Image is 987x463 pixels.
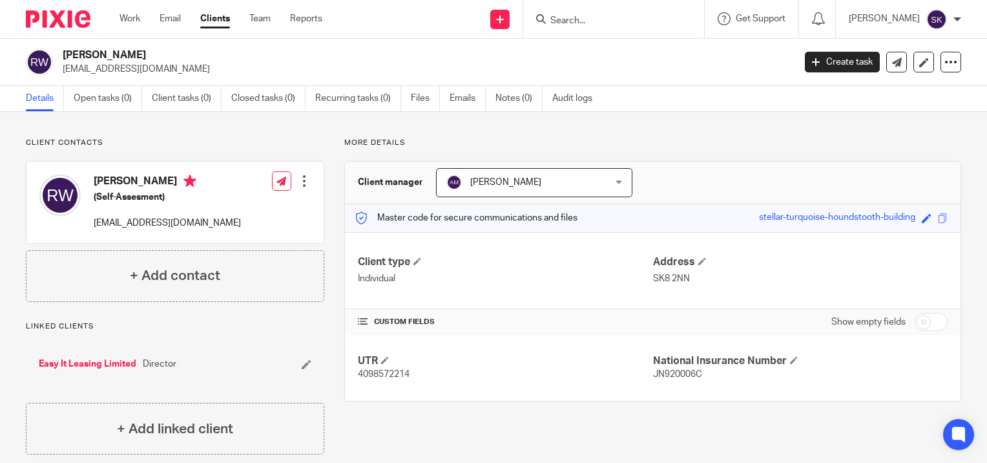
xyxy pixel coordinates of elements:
p: Linked clients [26,321,324,332]
p: [EMAIL_ADDRESS][DOMAIN_NAME] [63,63,785,76]
h4: Client type [358,255,652,269]
a: Files [411,86,440,111]
h4: [PERSON_NAME] [94,175,241,191]
a: Open tasks (0) [74,86,142,111]
span: Get Support [736,14,785,23]
img: svg%3E [26,48,53,76]
a: Details [26,86,64,111]
span: 4098572214 [358,370,410,379]
a: Client tasks (0) [152,86,222,111]
span: [PERSON_NAME] [470,178,541,187]
h3: Client manager [358,176,423,189]
p: More details [344,138,961,148]
h4: Address [653,255,948,269]
p: SK8 2NN [653,272,948,285]
span: JN920006C [653,370,702,379]
a: Team [249,12,271,25]
p: Master code for secure communications and files [355,211,577,224]
h5: (Self-Assesment) [94,191,241,204]
p: Client contacts [26,138,324,148]
h4: National Insurance Number [653,354,948,368]
h4: UTR [358,354,652,368]
a: Easy It Leasing Limited [39,358,136,371]
span: Director [143,358,176,371]
img: svg%3E [39,175,81,216]
i: Primary [183,175,196,188]
h2: [PERSON_NAME] [63,48,641,62]
h4: CUSTOM FIELDS [358,317,652,327]
p: Individual [358,272,652,285]
a: Reports [290,12,322,25]
a: Recurring tasks (0) [315,86,401,111]
a: Email [160,12,181,25]
a: Audit logs [552,86,602,111]
img: svg%3E [926,9,947,30]
a: Clients [200,12,230,25]
div: stellar-turquoise-houndstooth-building [759,211,915,226]
label: Show empty fields [831,316,906,328]
img: Pixie [26,10,90,28]
a: Closed tasks (0) [231,86,306,111]
img: svg%3E [446,175,462,190]
p: [PERSON_NAME] [849,12,920,25]
a: Emails [450,86,486,111]
a: Notes (0) [495,86,543,111]
a: Work [119,12,140,25]
h4: + Add linked client [117,419,233,439]
h4: + Add contact [130,266,220,286]
input: Search [549,16,665,27]
a: Create task [805,52,880,72]
p: [EMAIL_ADDRESS][DOMAIN_NAME] [94,217,241,230]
